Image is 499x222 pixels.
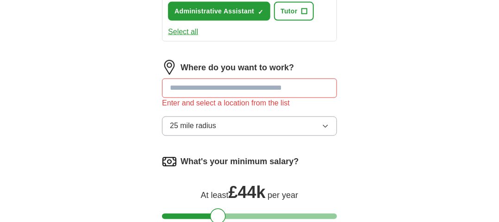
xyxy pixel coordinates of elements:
span: £ 44k [229,183,266,202]
label: Where do you want to work? [181,62,294,74]
button: Select all [168,26,198,37]
button: Tutor [274,2,313,21]
img: salary.png [162,154,177,169]
span: Tutor [281,6,297,16]
button: 25 mile radius [162,117,337,136]
label: What's your minimum salary? [181,156,299,168]
span: per year [268,191,298,200]
img: location.png [162,60,177,75]
div: Enter and select a location from the list [162,98,337,109]
span: 25 mile radius [170,121,216,132]
span: Administrative Assistant [175,6,254,16]
span: At least [201,191,229,200]
span: ✓ [258,8,263,16]
button: Administrative Assistant✓ [168,2,270,21]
